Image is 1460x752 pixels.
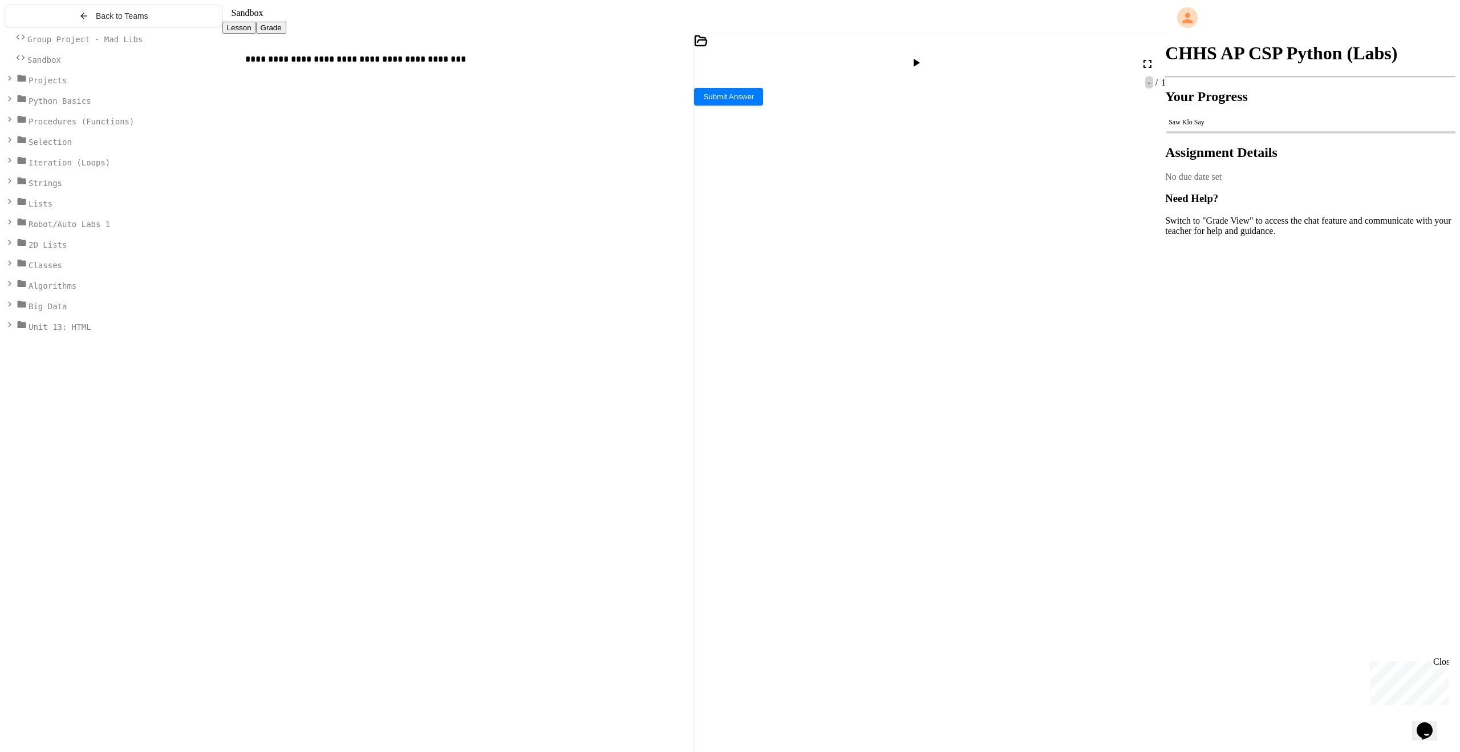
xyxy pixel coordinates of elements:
div: Saw Klo Say [1169,118,1452,127]
span: Strings [29,179,62,188]
span: Unit 13: HTML [29,322,91,331]
button: Lesson [222,22,256,34]
button: Grade [256,22,286,34]
span: Selection [29,138,72,147]
button: Submit Answer [694,88,763,106]
span: Projects [29,76,67,85]
span: - [1145,76,1153,88]
span: Iteration (Loops) [29,158,110,167]
span: Submit Answer [703,92,754,101]
iframe: chat widget [1412,706,1449,741]
h1: CHHS AP CSP Python (Labs) [1165,43,1455,64]
span: 1 [1159,78,1166,87]
p: Switch to "Grade View" to access the chat feature and communicate with your teacher for help and ... [1165,216,1455,236]
h2: Assignment Details [1165,145,1455,160]
span: 2D Lists [29,240,67,249]
span: Sandbox [27,55,61,64]
h3: Need Help? [1165,192,1455,205]
span: Big Data [29,302,67,311]
iframe: chat widget [1365,657,1449,705]
span: Robot/Auto Labs 1 [29,220,110,229]
span: Procedures (Functions) [29,117,134,126]
span: Lists [29,199,52,208]
div: Chat with us now!Close [5,5,79,72]
span: / [1155,78,1158,87]
span: Group Project - Mad Libs [27,35,143,44]
span: Python Basics [29,96,91,106]
span: Algorithms [29,281,76,290]
div: My Account [1165,5,1455,31]
span: Back to Teams [96,11,148,21]
button: Back to Teams [5,5,222,27]
span: Classes [29,261,62,270]
div: No due date set [1165,172,1455,182]
span: Sandbox [232,8,263,18]
h2: Your Progress [1165,89,1455,104]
